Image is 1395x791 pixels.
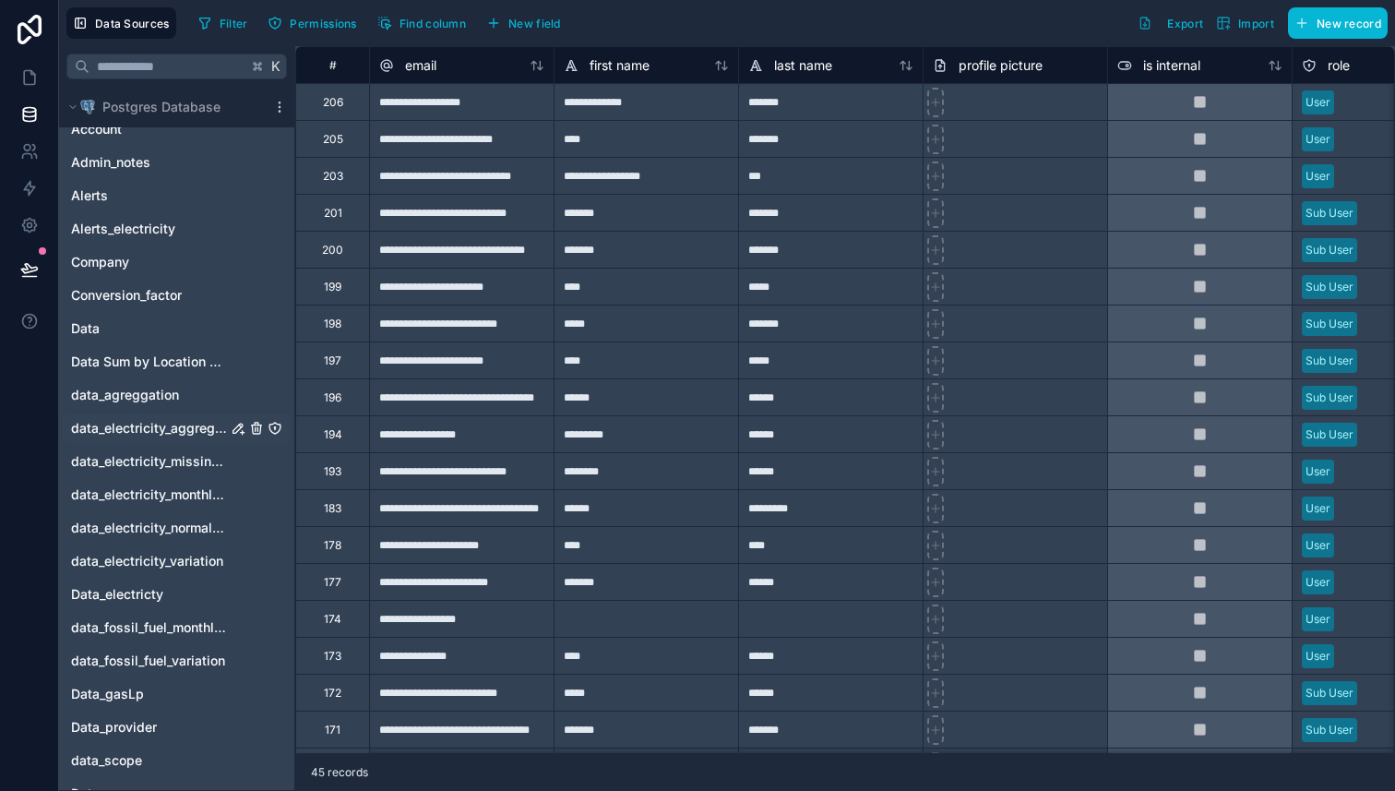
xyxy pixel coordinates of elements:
button: Find column [371,9,472,37]
button: Import [1210,7,1281,39]
div: Sub User [1306,426,1353,443]
div: Sub User [1306,242,1353,258]
div: 172 [324,686,341,701]
button: Filter [191,9,255,37]
div: User [1306,94,1330,111]
div: Sub User [1306,685,1353,701]
span: role [1328,56,1350,75]
span: Import [1238,17,1274,30]
button: Data Sources [66,7,176,39]
div: 197 [324,354,341,368]
div: Sub User [1306,390,1353,406]
div: 178 [324,538,341,553]
div: User [1306,648,1330,665]
span: New field [508,17,561,30]
span: first name [590,56,650,75]
div: 200 [322,243,343,258]
a: Permissions [261,9,370,37]
button: New record [1288,7,1388,39]
div: 174 [324,612,341,627]
button: Permissions [261,9,363,37]
div: User [1306,500,1330,517]
div: 199 [324,280,341,294]
a: New record [1281,7,1388,39]
div: 173 [324,649,341,664]
div: 193 [324,464,341,479]
div: Sub User [1306,205,1353,222]
span: K [269,60,282,73]
div: Sub User [1306,722,1353,738]
button: Export [1131,7,1210,39]
div: 177 [324,575,341,590]
span: is internal [1143,56,1200,75]
div: Sub User [1306,353,1353,369]
span: Export [1167,17,1203,30]
div: User [1306,611,1330,628]
div: User [1306,463,1330,480]
div: 201 [324,206,342,221]
span: profile picture [959,56,1043,75]
div: User [1306,131,1330,148]
div: 198 [324,317,341,331]
button: New field [480,9,567,37]
span: Filter [220,17,248,30]
span: Find column [399,17,466,30]
span: New record [1317,17,1381,30]
div: 194 [324,427,342,442]
div: User [1306,168,1330,185]
div: 171 [325,723,340,737]
div: 206 [323,95,343,110]
div: Sub User [1306,316,1353,332]
div: User [1306,574,1330,591]
span: Permissions [290,17,356,30]
span: 45 records [311,765,368,780]
div: Sub User [1306,279,1353,295]
div: 203 [323,169,343,184]
div: 205 [323,132,343,147]
div: 183 [324,501,341,516]
div: User [1306,537,1330,554]
span: email [405,56,436,75]
div: # [310,58,355,72]
span: Data Sources [95,17,170,30]
div: 196 [324,390,341,405]
span: last name [774,56,832,75]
